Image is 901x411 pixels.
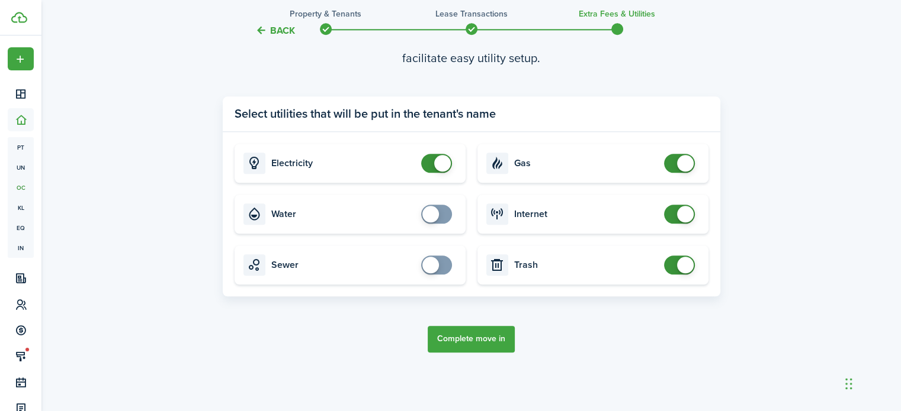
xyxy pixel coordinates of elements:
card-title: Water [271,209,415,219]
img: TenantCloud [11,12,27,23]
a: in [8,238,34,258]
a: kl [8,198,34,218]
button: Open menu [8,47,34,70]
button: Back [255,24,295,36]
div: Chat Widget [842,354,901,411]
a: eq [8,218,34,238]
card-title: Gas [514,158,658,169]
a: pt [8,137,34,157]
card-title: Electricity [271,158,415,169]
div: Drag [845,366,852,402]
iframe: To enrich screen reader interactions, please activate Accessibility in Grammarly extension settings [842,354,901,411]
h3: Property & Tenants [290,8,361,20]
card-title: Trash [514,260,658,270]
a: un [8,157,34,177]
card-title: Sewer [271,260,415,270]
h3: Lease Transactions [435,8,508,20]
panel-main-title: Select utilities that will be put in the tenant's name [235,105,496,122]
a: oc [8,177,34,198]
button: Complete move in [428,326,515,352]
card-title: Internet [514,209,658,219]
h3: Extra fees & Utilities [579,8,655,20]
